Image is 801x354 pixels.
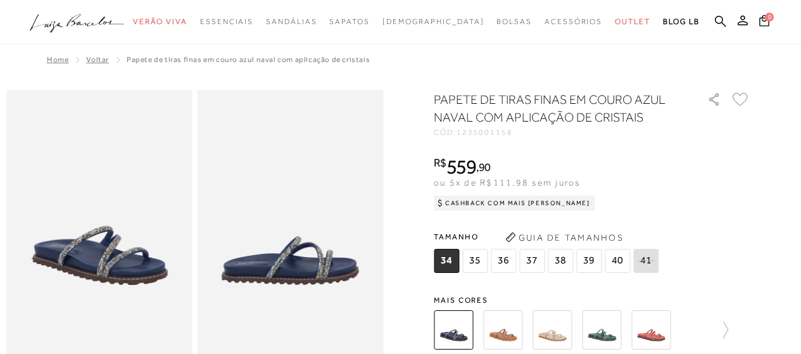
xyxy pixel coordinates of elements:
span: Sandálias [266,17,317,26]
img: PAPETE DE TIRAS FINAS EM COURO CARAMELO COM APLICAÇÃO DE CRISTAIS [483,310,522,350]
a: Home [47,55,68,64]
i: , [476,161,491,173]
a: noSubCategoriesText [200,10,253,34]
span: BLOG LB [663,17,700,26]
i: R$ [434,157,446,168]
div: CÓD: [434,129,687,136]
span: Mais cores [434,296,750,304]
span: [DEMOGRAPHIC_DATA] [382,17,484,26]
span: Essenciais [200,17,253,26]
span: 41 [633,249,659,273]
img: PAPETE DE TIRAS FINAS EM COURO VERMELHO CAIENA COM APLICAÇÃO DE CRISTAIS [631,310,671,350]
span: 38 [548,249,573,273]
span: 39 [576,249,602,273]
span: 34 [434,249,459,273]
span: 0 [765,13,774,22]
span: 35 [462,249,488,273]
div: Cashback com Mais [PERSON_NAME] [434,196,595,211]
span: 36 [491,249,516,273]
img: PAPETE DE TIRAS FINAS EM COURO DOURADO COM APLICAÇÃO DE CRISTAIS [533,310,572,350]
img: PAPETE DE TIRAS FINAS EM COURO AZUL NAVAL COM APLICAÇÃO DE CRISTAIS [434,310,473,350]
a: noSubCategoriesText [615,10,650,34]
a: noSubCategoriesText [133,10,187,34]
h1: PAPETE DE TIRAS FINAS EM COURO AZUL NAVAL COM APLICAÇÃO DE CRISTAIS [434,91,671,126]
span: Bolsas [496,17,532,26]
span: 40 [605,249,630,273]
img: PAPETE DE TIRAS FINAS EM COURO VERDE ESMERALDA COM APLICAÇÃO DE CRISTAIS [582,310,621,350]
span: 1235001158 [457,128,513,137]
a: Voltar [86,55,109,64]
span: Tamanho [434,227,662,246]
span: 37 [519,249,545,273]
a: noSubCategoriesText [545,10,602,34]
span: Verão Viva [133,17,187,26]
a: noSubCategoriesText [382,10,484,34]
span: Sapatos [329,17,369,26]
a: noSubCategoriesText [496,10,532,34]
span: Outlet [615,17,650,26]
span: PAPETE DE TIRAS FINAS EM COURO AZUL NAVAL COM APLICAÇÃO DE CRISTAIS [127,55,370,64]
button: 0 [755,14,773,31]
span: ou 5x de R$111,98 sem juros [434,177,580,187]
span: 90 [479,160,491,174]
a: noSubCategoriesText [329,10,369,34]
a: noSubCategoriesText [266,10,317,34]
span: 559 [446,155,476,178]
a: BLOG LB [663,10,700,34]
button: Guia de Tamanhos [501,227,628,248]
span: Acessórios [545,17,602,26]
